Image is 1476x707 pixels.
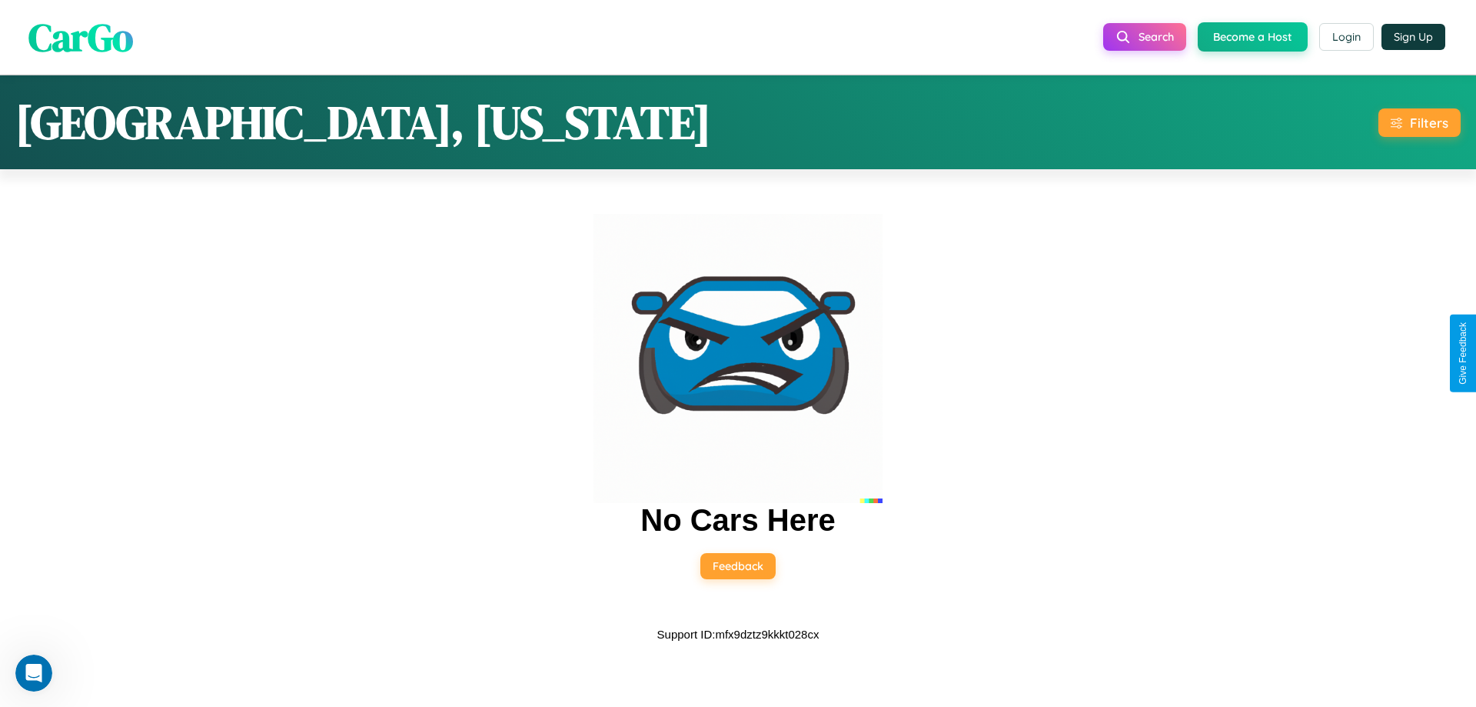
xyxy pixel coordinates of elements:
span: CarGo [28,10,133,63]
p: Support ID: mfx9dztz9kkkt028cx [657,624,819,645]
iframe: Intercom live chat [15,655,52,692]
button: Login [1319,23,1374,51]
span: Search [1139,30,1174,44]
button: Become a Host [1198,22,1308,52]
div: Give Feedback [1458,322,1468,385]
button: Feedback [700,553,776,579]
img: car [593,214,883,503]
button: Sign Up [1381,24,1445,50]
button: Filters [1378,108,1461,137]
button: Search [1103,23,1186,51]
div: Filters [1410,115,1448,131]
h1: [GEOGRAPHIC_DATA], [US_STATE] [15,91,711,154]
h2: No Cars Here [640,503,835,538]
